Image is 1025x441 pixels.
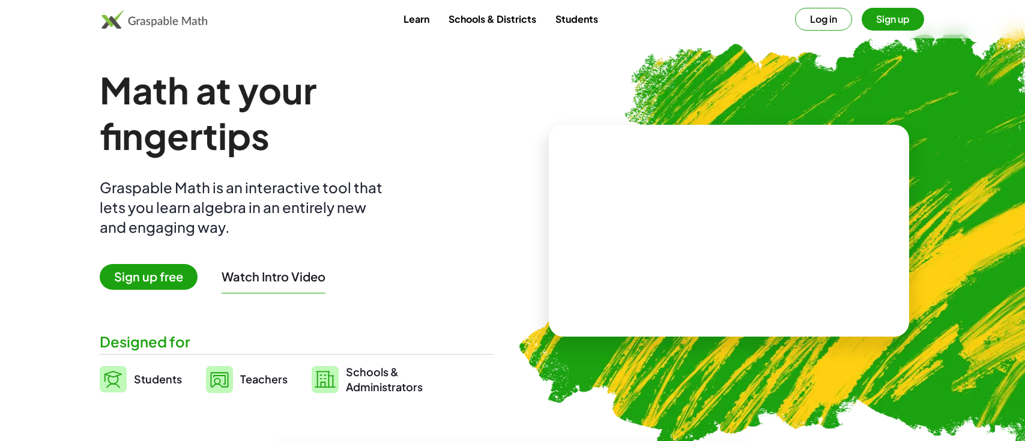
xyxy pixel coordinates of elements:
span: Students [134,372,182,386]
img: svg%3e [312,366,339,393]
img: svg%3e [206,366,233,393]
button: Watch Intro Video [222,269,325,284]
button: Log in [795,8,852,31]
video: What is this? This is dynamic math notation. Dynamic math notation plays a central role in how Gr... [639,186,819,276]
div: Designed for [100,332,494,352]
span: Sign up free [100,264,198,290]
a: Learn [394,8,439,30]
span: Teachers [240,372,288,386]
a: Schools &Administrators [312,364,423,394]
button: Sign up [862,8,924,31]
img: svg%3e [100,366,127,392]
a: Students [546,8,608,30]
a: Students [100,364,182,394]
h1: Math at your fingertips [100,67,482,158]
a: Teachers [206,364,288,394]
div: Graspable Math is an interactive tool that lets you learn algebra in an entirely new and engaging... [100,178,388,237]
span: Schools & Administrators [346,364,423,394]
a: Schools & Districts [439,8,546,30]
